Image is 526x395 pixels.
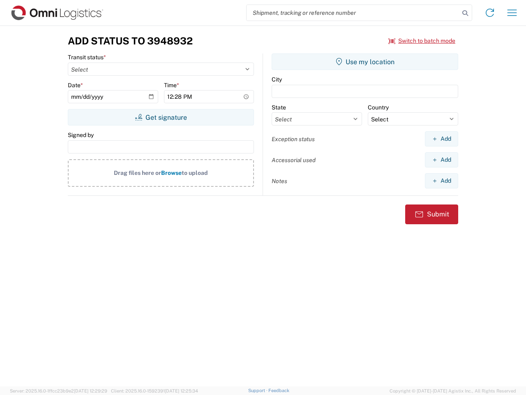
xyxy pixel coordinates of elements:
[114,170,161,176] span: Drag files here or
[272,177,287,185] label: Notes
[272,104,286,111] label: State
[272,135,315,143] label: Exception status
[405,204,458,224] button: Submit
[247,5,459,21] input: Shipment, tracking or reference number
[68,81,83,89] label: Date
[268,388,289,393] a: Feedback
[161,170,182,176] span: Browse
[164,81,179,89] label: Time
[368,104,389,111] label: Country
[425,131,458,146] button: Add
[10,388,107,393] span: Server: 2025.16.0-1ffcc23b9e2
[272,53,458,70] button: Use my location
[68,35,193,47] h3: Add Status to 3948932
[182,170,208,176] span: to upload
[425,152,458,167] button: Add
[425,173,458,188] button: Add
[68,131,94,139] label: Signed by
[390,387,516,395] span: Copyright © [DATE]-[DATE] Agistix Inc., All Rights Reserved
[74,388,107,393] span: [DATE] 12:29:29
[111,388,198,393] span: Client: 2025.16.0-1592391
[248,388,269,393] a: Support
[388,34,455,48] button: Switch to batch mode
[272,156,316,164] label: Accessorial used
[272,76,282,83] label: City
[165,388,198,393] span: [DATE] 12:25:34
[68,109,254,125] button: Get signature
[68,53,106,61] label: Transit status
